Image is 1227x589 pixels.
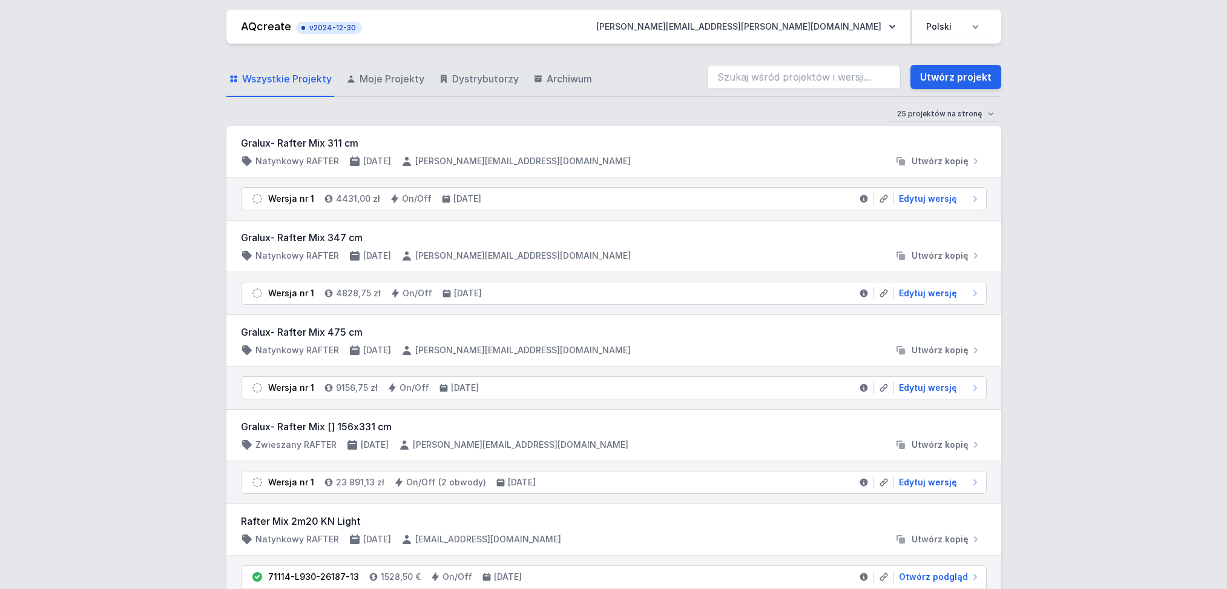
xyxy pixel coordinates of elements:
div: Wersja nr 1 [268,193,314,205]
span: Edytuj wersję [899,476,957,488]
a: Edytuj wersję [894,476,981,488]
span: Wszystkie Projekty [242,72,332,86]
h4: [DATE] [453,193,481,205]
h4: Natynkowy RAFTER [255,533,339,545]
a: Wszystkie Projekty [226,62,334,97]
h4: [PERSON_NAME][EMAIL_ADDRESS][DOMAIN_NAME] [415,155,631,167]
a: Dystrybutorzy [436,62,521,97]
span: Utwórz kopię [912,250,969,262]
span: v2024-12-30 [302,23,356,33]
img: draft.svg [251,476,263,488]
a: AQcreate [241,20,291,33]
h4: [DATE] [363,155,391,167]
span: Edytuj wersję [899,382,957,394]
div: Wersja nr 1 [268,382,314,394]
button: v2024-12-30 [296,19,362,34]
h4: 9156,75 zł [336,382,378,394]
h4: On/Off [400,382,429,394]
span: Dystrybutorzy [452,72,519,86]
div: 71114-L930-26187-13 [268,571,359,583]
h4: [DATE] [363,250,391,262]
button: Utwórz kopię [890,344,987,356]
h4: 4431,00 zł [336,193,380,205]
h3: Gralux- Rafter Mix 311 cm [241,136,987,150]
select: Wybierz język [919,16,987,38]
span: Archiwum [547,72,592,86]
h4: [DATE] [451,382,479,394]
img: draft.svg [251,287,263,299]
span: Edytuj wersję [899,287,957,299]
input: Szukaj wśród projektów i wersji... [707,65,901,89]
a: Utwórz projekt [910,65,1001,89]
h4: 4828,75 zł [336,287,381,299]
span: Utwórz kopię [912,439,969,451]
h4: [DATE] [454,287,482,299]
h4: On/Off [402,193,432,205]
h4: [DATE] [494,571,522,583]
h4: Natynkowy RAFTER [255,250,339,262]
div: Wersja nr 1 [268,287,314,299]
h4: [PERSON_NAME][EMAIL_ADDRESS][DOMAIN_NAME] [415,344,631,356]
h4: [PERSON_NAME][EMAIL_ADDRESS][DOMAIN_NAME] [413,439,628,451]
h4: Natynkowy RAFTER [255,155,339,167]
span: Edytuj wersję [899,193,957,205]
h4: On/Off [442,571,472,583]
button: Utwórz kopię [890,155,987,167]
h4: [PERSON_NAME][EMAIL_ADDRESS][DOMAIN_NAME] [415,250,631,262]
h3: Gralux- Rafter Mix [] 156x331 cm [241,419,987,434]
a: Edytuj wersję [894,382,981,394]
button: Utwórz kopię [890,250,987,262]
a: Edytuj wersję [894,193,981,205]
h4: Zwieszany RAFTER [255,439,337,451]
h4: Natynkowy RAFTER [255,344,339,356]
span: Utwórz kopię [912,344,969,356]
button: [PERSON_NAME][EMAIL_ADDRESS][PERSON_NAME][DOMAIN_NAME] [587,16,906,38]
h4: On/Off (2 obwody) [406,476,486,488]
a: Archiwum [531,62,594,97]
h3: Gralux- Rafter Mix 475 cm [241,325,987,339]
span: Utwórz kopię [912,533,969,545]
h4: 1528,50 € [381,571,421,583]
button: Utwórz kopię [890,533,987,545]
span: Moje Projekty [360,72,424,86]
h3: Gralux- Rafter Mix 347 cm [241,230,987,245]
div: Wersja nr 1 [268,476,314,488]
img: draft.svg [251,382,263,394]
h4: [DATE] [361,439,389,451]
span: Utwórz kopię [912,155,969,167]
h4: [DATE] [363,344,391,356]
span: Otwórz podgląd [899,571,968,583]
h3: Rafter Mix 2m20 KN Light [241,514,987,528]
h4: [EMAIL_ADDRESS][DOMAIN_NAME] [415,533,561,545]
h4: On/Off [403,287,432,299]
a: Moje Projekty [344,62,427,97]
h4: [DATE] [508,476,536,488]
h4: [DATE] [363,533,391,545]
a: Otwórz podgląd [894,571,981,583]
img: draft.svg [251,193,263,205]
button: Utwórz kopię [890,439,987,451]
a: Edytuj wersję [894,287,981,299]
h4: 23 891,13 zł [336,476,384,488]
